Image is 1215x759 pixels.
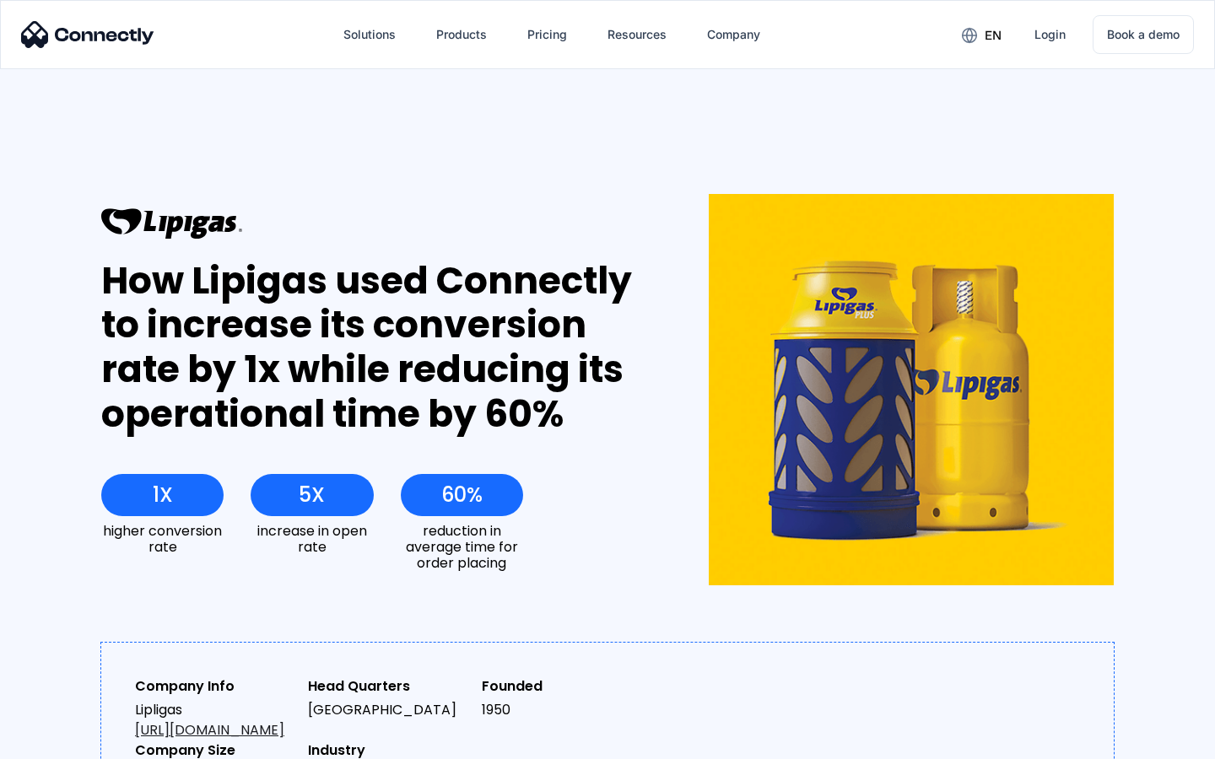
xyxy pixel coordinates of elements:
div: reduction in average time for order placing [401,523,523,572]
div: Head Quarters [308,676,467,697]
div: increase in open rate [251,523,373,555]
a: Pricing [514,14,580,55]
div: Pricing [527,23,567,46]
div: Solutions [343,23,396,46]
div: Company [707,23,760,46]
a: Login [1021,14,1079,55]
div: 5X [299,483,325,507]
div: 1X [153,483,173,507]
div: Lipligas [135,700,294,740]
div: higher conversion rate [101,523,224,555]
a: [URL][DOMAIN_NAME] [135,720,284,740]
div: Products [436,23,487,46]
a: Book a demo [1093,15,1194,54]
ul: Language list [34,729,101,753]
div: Login [1034,23,1066,46]
aside: Language selected: English [17,729,101,753]
div: Company Info [135,676,294,697]
div: How Lipigas used Connectly to increase its conversion rate by 1x while reducing its operational t... [101,259,647,437]
div: 60% [441,483,483,507]
div: 1950 [482,700,641,720]
div: Founded [482,676,641,697]
div: en [985,24,1002,47]
div: [GEOGRAPHIC_DATA] [308,700,467,720]
img: Connectly Logo [21,21,154,48]
div: Resources [607,23,667,46]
